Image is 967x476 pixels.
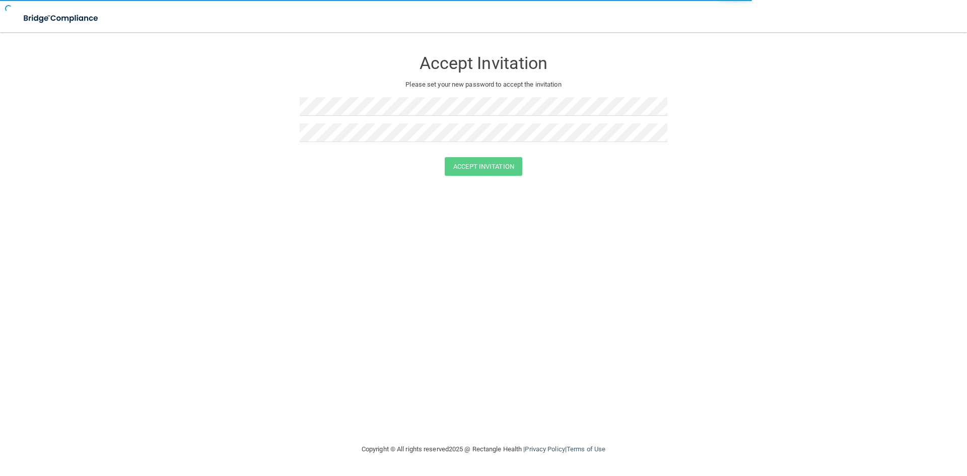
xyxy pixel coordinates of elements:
[300,433,667,465] div: Copyright © All rights reserved 2025 @ Rectangle Health | |
[525,445,565,453] a: Privacy Policy
[445,157,522,176] button: Accept Invitation
[300,54,667,73] h3: Accept Invitation
[307,79,660,91] p: Please set your new password to accept the invitation
[15,8,108,29] img: bridge_compliance_login_screen.278c3ca4.svg
[567,445,605,453] a: Terms of Use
